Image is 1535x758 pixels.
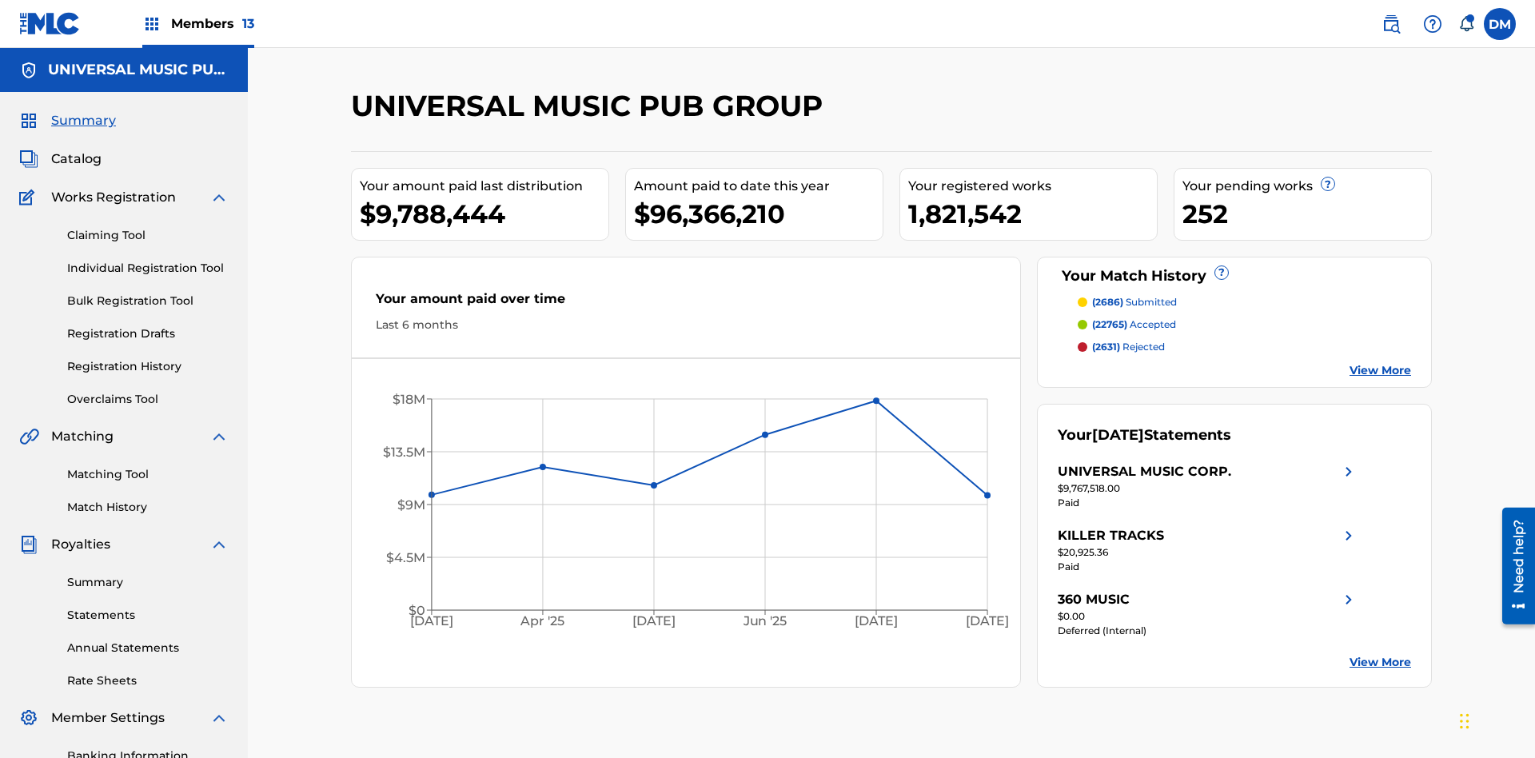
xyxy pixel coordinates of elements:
[1078,317,1412,332] a: (22765) accepted
[209,535,229,554] img: expand
[67,293,229,309] a: Bulk Registration Tool
[1058,590,1358,638] a: 360 MUSICright chevron icon$0.00Deferred (Internal)
[632,614,676,629] tspan: [DATE]
[209,427,229,446] img: expand
[1339,526,1358,545] img: right chevron icon
[409,603,425,618] tspan: $0
[1092,341,1120,353] span: (2631)
[1058,526,1164,545] div: KILLER TRACKS
[19,12,81,35] img: MLC Logo
[1092,296,1123,308] span: (2686)
[1058,609,1358,624] div: $0.00
[67,499,229,516] a: Match History
[171,14,254,33] span: Members
[1350,362,1411,379] a: View More
[67,574,229,591] a: Summary
[1058,560,1358,574] div: Paid
[1339,462,1358,481] img: right chevron icon
[634,177,883,196] div: Amount paid to date this year
[743,614,787,629] tspan: Jun '25
[67,358,229,375] a: Registration History
[51,111,116,130] span: Summary
[1484,8,1516,40] div: User Menu
[67,227,229,244] a: Claiming Tool
[1182,196,1431,232] div: 252
[376,289,996,317] div: Your amount paid over time
[51,427,114,446] span: Matching
[1092,318,1127,330] span: (22765)
[1322,178,1334,190] span: ?
[1339,590,1358,609] img: right chevron icon
[1058,265,1412,287] div: Your Match History
[967,614,1010,629] tspan: [DATE]
[67,466,229,483] a: Matching Tool
[209,708,229,728] img: expand
[51,188,176,207] span: Works Registration
[1078,340,1412,354] a: (2631) rejected
[397,497,425,513] tspan: $9M
[19,427,39,446] img: Matching
[142,14,161,34] img: Top Rightsholders
[67,260,229,277] a: Individual Registration Tool
[1092,426,1144,444] span: [DATE]
[1460,697,1469,745] div: Drag
[1078,295,1412,309] a: (2686) submitted
[1375,8,1407,40] a: Public Search
[351,88,831,124] h2: UNIVERSAL MUSIC PUB GROUP
[209,188,229,207] img: expand
[19,111,38,130] img: Summary
[1092,340,1165,354] p: rejected
[51,708,165,728] span: Member Settings
[1058,590,1130,609] div: 360 MUSIC
[19,535,38,554] img: Royalties
[1182,177,1431,196] div: Your pending works
[855,614,898,629] tspan: [DATE]
[1058,425,1231,446] div: Your Statements
[19,150,38,169] img: Catalog
[19,188,40,207] img: Works Registration
[908,177,1157,196] div: Your registered works
[67,672,229,689] a: Rate Sheets
[1058,624,1358,638] div: Deferred (Internal)
[19,708,38,728] img: Member Settings
[1215,266,1228,279] span: ?
[1458,16,1474,32] div: Notifications
[19,150,102,169] a: CatalogCatalog
[19,61,38,80] img: Accounts
[48,61,229,79] h5: UNIVERSAL MUSIC PUB GROUP
[51,150,102,169] span: Catalog
[1423,14,1442,34] img: help
[634,196,883,232] div: $96,366,210
[1381,14,1401,34] img: search
[242,16,254,31] span: 13
[360,196,608,232] div: $9,788,444
[67,640,229,656] a: Annual Statements
[520,614,565,629] tspan: Apr '25
[1058,545,1358,560] div: $20,925.36
[1417,8,1449,40] div: Help
[19,111,116,130] a: SummarySummary
[67,325,229,342] a: Registration Drafts
[1058,496,1358,510] div: Paid
[1490,501,1535,632] iframe: Resource Center
[393,392,425,407] tspan: $18M
[908,196,1157,232] div: 1,821,542
[51,535,110,554] span: Royalties
[360,177,608,196] div: Your amount paid last distribution
[67,607,229,624] a: Statements
[1058,462,1231,481] div: UNIVERSAL MUSIC CORP.
[67,391,229,408] a: Overclaims Tool
[1058,462,1358,510] a: UNIVERSAL MUSIC CORP.right chevron icon$9,767,518.00Paid
[383,445,425,460] tspan: $13.5M
[376,317,996,333] div: Last 6 months
[1092,295,1177,309] p: submitted
[1058,481,1358,496] div: $9,767,518.00
[1350,654,1411,671] a: View More
[1092,317,1176,332] p: accepted
[410,614,453,629] tspan: [DATE]
[1455,681,1535,758] iframe: Chat Widget
[1058,526,1358,574] a: KILLER TRACKSright chevron icon$20,925.36Paid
